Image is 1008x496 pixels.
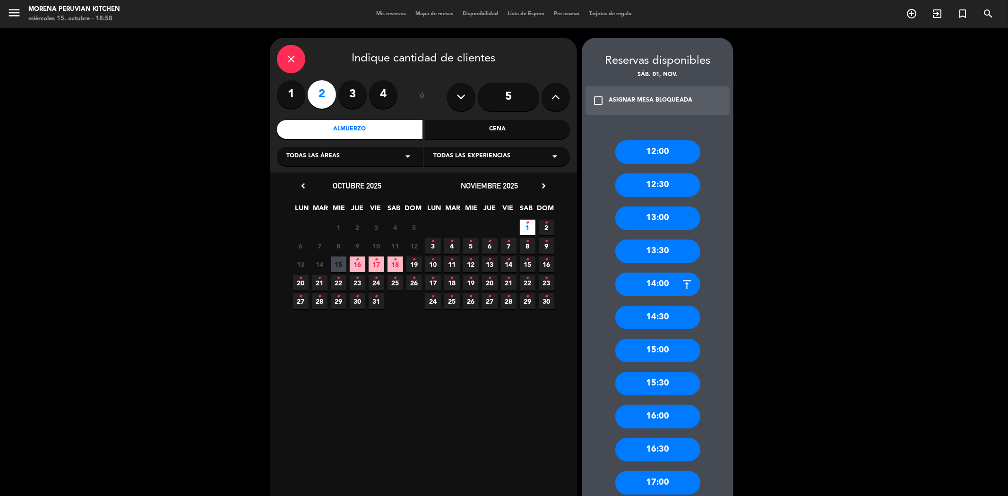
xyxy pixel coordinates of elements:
[405,203,421,218] span: DOM
[425,120,570,139] div: Cena
[464,203,479,218] span: MIE
[425,238,441,254] span: 3
[285,53,297,65] i: close
[501,238,517,254] span: 7
[293,238,309,254] span: 6
[350,203,365,218] span: JUE
[299,271,302,286] i: •
[488,252,491,267] i: •
[299,289,302,304] i: •
[469,289,473,304] i: •
[526,271,529,286] i: •
[388,275,403,291] span: 25
[463,275,479,291] span: 19
[507,252,510,267] i: •
[444,238,460,254] span: 4
[501,293,517,309] span: 28
[520,293,535,309] span: 29
[312,257,327,272] span: 14
[28,5,120,14] div: Morena Peruvian Kitchen
[582,70,733,80] div: sáb. 01, nov.
[526,215,529,231] i: •
[539,238,554,254] span: 9
[593,95,604,106] i: check_box_outline_blank
[411,11,458,17] span: Mapa de mesas
[507,271,510,286] i: •
[615,405,700,428] div: 16:00
[431,252,435,267] i: •
[277,80,305,109] label: 1
[293,275,309,291] span: 20
[277,120,422,139] div: Almuerzo
[394,271,397,286] i: •
[615,438,700,462] div: 16:30
[615,206,700,230] div: 13:00
[427,203,442,218] span: LUN
[539,220,554,235] span: 2
[431,234,435,249] i: •
[957,8,968,19] i: turned_in_not
[461,181,518,190] span: noviembre 2025
[388,220,403,235] span: 4
[469,271,473,286] i: •
[469,234,473,249] i: •
[425,257,441,272] span: 10
[615,239,700,263] div: 13:30
[298,181,308,191] i: chevron_left
[503,11,549,17] span: Lista de Espera
[286,152,340,161] span: Todas las áreas
[549,151,560,162] i: arrow_drop_down
[450,252,454,267] i: •
[520,275,535,291] span: 22
[293,257,309,272] span: 13
[369,220,384,235] span: 3
[482,257,498,272] span: 13
[318,289,321,304] i: •
[388,257,403,272] span: 18
[450,289,454,304] i: •
[539,181,549,191] i: chevron_right
[375,252,378,267] i: •
[545,252,548,267] i: •
[406,257,422,272] span: 19
[469,252,473,267] i: •
[444,293,460,309] span: 25
[406,220,422,235] span: 5
[369,275,384,291] span: 24
[526,234,529,249] i: •
[331,220,346,235] span: 1
[445,203,461,218] span: MAR
[277,45,570,73] div: Indique cantidad de clientes
[312,238,327,254] span: 7
[350,257,365,272] span: 16
[350,293,365,309] span: 30
[331,275,346,291] span: 22
[519,203,534,218] span: SAB
[356,289,359,304] i: •
[582,52,733,70] div: Reservas disponibles
[545,271,548,286] i: •
[369,238,384,254] span: 10
[615,471,700,495] div: 17:00
[507,234,510,249] i: •
[982,8,994,19] i: search
[333,181,382,190] span: octubre 2025
[331,203,347,218] span: MIE
[520,220,535,235] span: 1
[549,11,584,17] span: Pre-acceso
[545,215,548,231] i: •
[337,289,340,304] i: •
[331,238,346,254] span: 8
[488,271,491,286] i: •
[406,238,422,254] span: 12
[394,252,397,267] i: •
[539,275,554,291] span: 23
[615,173,700,197] div: 12:30
[526,252,529,267] i: •
[338,80,367,109] label: 3
[539,257,554,272] span: 16
[520,238,535,254] span: 8
[413,271,416,286] i: •
[356,271,359,286] i: •
[7,6,21,20] i: menu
